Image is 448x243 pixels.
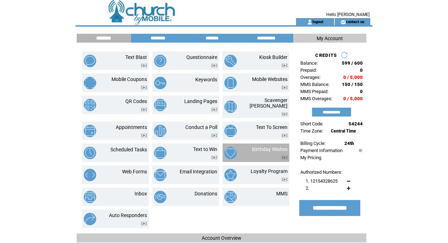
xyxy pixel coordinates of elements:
[282,156,288,160] img: video.png
[154,99,166,111] img: landing-pages.png
[357,149,362,152] img: help.gif
[282,86,288,90] img: video.png
[211,156,217,160] img: video.png
[259,54,288,60] a: Kiosk Builder
[185,124,217,130] a: Conduct a Poll
[349,121,363,126] span: 54244
[141,134,147,137] img: video.png
[282,112,288,116] img: video.png
[135,191,147,196] a: Inbox
[186,54,217,60] a: Questionnaire
[224,101,237,113] img: scavenger-hunt.png
[256,124,288,130] a: Text To Screen
[195,77,217,82] a: Keywords
[346,19,365,24] a: contact us
[154,55,166,67] img: questionnaire.png
[224,191,237,203] img: mms.png
[300,128,323,134] span: Time Zone:
[202,235,241,241] span: Account Overview
[84,147,96,159] img: scheduled-tasks.png
[300,141,326,146] span: Billing Cycle:
[344,141,354,146] span: 24th
[252,76,288,82] a: Mobile Websites
[224,125,237,137] img: text-to-screen.png
[282,64,288,67] img: video.png
[110,147,147,152] a: Scheduled Tasks
[331,129,356,134] span: Central Time
[360,67,363,73] span: 0
[300,169,342,175] span: Authorized Numbers:
[224,55,237,67] img: kiosk-builder.png
[116,124,147,130] a: Appointments
[342,82,363,87] span: 150 / 150
[141,64,147,67] img: video.png
[211,108,217,112] img: video.png
[224,169,237,181] img: loyalty-program.png
[141,108,147,112] img: video.png
[300,148,343,153] a: Payment Information
[84,99,96,111] img: qr-codes.png
[340,19,346,25] img: contact_us_icon.gif
[300,89,328,94] span: MMS Prepaid:
[141,86,147,90] img: video.png
[300,121,323,126] span: Short Code:
[84,125,96,137] img: appointments.png
[224,77,237,89] img: mobile-websites.png
[315,53,337,58] span: CREDITS
[282,134,288,137] img: video.png
[250,97,288,109] a: Scavenger [PERSON_NAME]
[300,155,321,160] a: My Pricing
[300,67,317,73] span: Prepaid:
[122,169,147,174] a: Web Forms
[193,146,217,152] a: Text to Win
[84,191,96,203] img: inbox.png
[300,96,332,101] span: MMS Overages:
[343,96,363,101] span: 0 / 5,000
[180,169,217,174] a: Email Integration
[211,64,217,67] img: video.png
[326,12,370,17] span: Hello [PERSON_NAME]
[360,89,363,94] span: 0
[307,19,312,25] img: account_icon.gif
[141,222,147,226] img: video.png
[195,191,217,196] a: Donations
[312,19,323,24] a: logout
[224,147,237,159] img: birthday-wishes.png
[300,82,329,87] span: MMS Balance:
[154,125,166,137] img: conduct-a-poll.png
[317,36,343,41] span: My Account
[154,77,166,89] img: keywords.png
[282,178,288,182] img: video.png
[342,60,363,66] span: 599 / 600
[306,185,309,191] span: 2.
[306,178,338,184] span: 1. 12154328625
[154,191,166,203] img: donations.png
[184,98,217,104] a: Landing Pages
[84,213,96,225] img: auto-responders.png
[125,54,147,60] a: Text Blast
[343,75,363,80] span: 0 / 5,000
[84,55,96,67] img: text-blast.png
[125,98,147,104] a: QR Codes
[300,60,318,66] span: Balance:
[84,169,96,181] img: web-forms.png
[154,147,166,159] img: text-to-win.png
[276,191,288,196] a: MMS
[109,212,147,218] a: Auto Responders
[154,169,166,181] img: email-integration.png
[252,146,288,152] a: Birthday Wishes
[300,75,321,80] span: Overages:
[84,77,96,89] img: mobile-coupons.png
[211,134,217,137] img: video.png
[111,76,147,82] a: Mobile Coupons
[251,168,288,174] a: Loyalty Program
